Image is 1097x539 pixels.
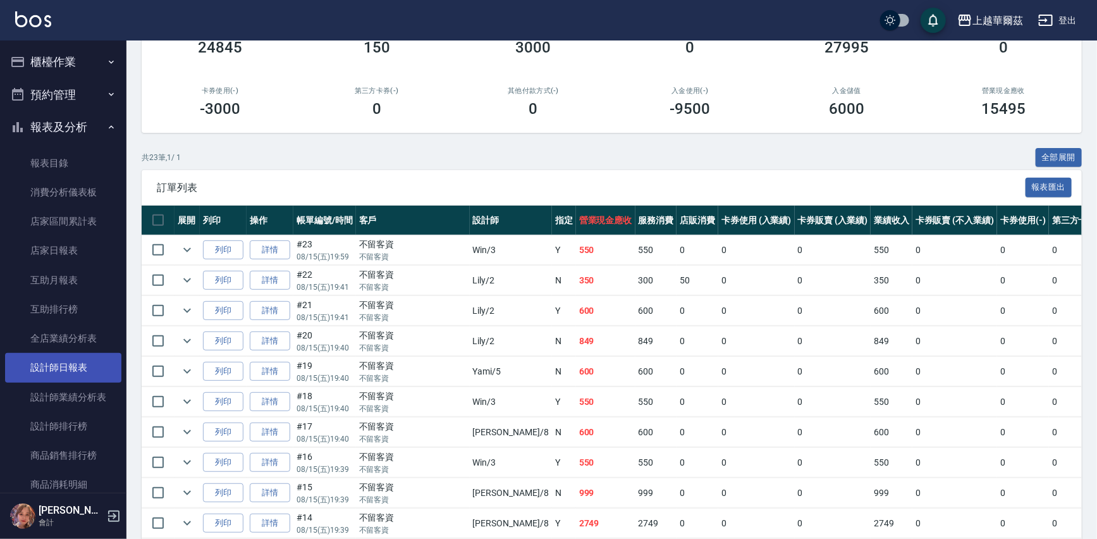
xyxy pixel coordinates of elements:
[635,357,677,387] td: 600
[359,373,467,384] p: 不留客資
[635,326,677,356] td: 849
[576,448,635,478] td: 550
[359,481,467,494] div: 不留客資
[5,324,121,353] a: 全店業績分析表
[576,266,635,295] td: 350
[921,8,946,33] button: save
[178,453,197,472] button: expand row
[470,387,552,417] td: Win /3
[685,39,694,56] h3: 0
[718,418,795,447] td: 0
[871,357,912,387] td: 600
[203,453,243,473] button: 列印
[470,418,552,447] td: [PERSON_NAME] /8
[997,478,1049,508] td: 0
[359,420,467,433] div: 不留客資
[5,207,121,236] a: 店家區間累計表
[250,392,290,412] a: 詳情
[997,296,1049,326] td: 0
[203,301,243,321] button: 列印
[247,206,293,235] th: 操作
[203,392,243,412] button: 列印
[297,282,353,293] p: 08/15 (五) 19:41
[576,509,635,538] td: 2749
[297,464,353,475] p: 08/15 (五) 19:39
[293,387,356,417] td: #18
[972,13,1023,28] div: 上越華爾茲
[576,357,635,387] td: 600
[293,478,356,508] td: #15
[795,266,871,295] td: 0
[912,448,997,478] td: 0
[359,390,467,403] div: 不留客資
[552,235,576,265] td: Y
[529,100,538,118] h3: 0
[178,423,197,442] button: expand row
[314,87,440,95] h2: 第三方卡券(-)
[250,423,290,442] a: 詳情
[5,441,121,470] a: 商品銷售排行榜
[5,412,121,441] a: 設計師排行榜
[203,423,243,442] button: 列印
[178,271,197,290] button: expand row
[912,296,997,326] td: 0
[1026,181,1072,193] a: 報表匯出
[997,448,1049,478] td: 0
[871,266,912,295] td: 350
[677,448,718,478] td: 0
[997,509,1049,538] td: 0
[250,483,290,503] a: 詳情
[178,392,197,411] button: expand row
[5,149,121,178] a: 報表目錄
[677,206,718,235] th: 店販消費
[359,238,467,251] div: 不留客資
[5,236,121,265] a: 店家日報表
[203,362,243,381] button: 列印
[364,39,390,56] h3: 150
[576,235,635,265] td: 550
[198,39,242,56] h3: 24845
[718,387,795,417] td: 0
[5,295,121,324] a: 互助排行榜
[200,206,247,235] th: 列印
[293,357,356,387] td: #19
[359,329,467,342] div: 不留客資
[293,418,356,447] td: #17
[178,331,197,350] button: expand row
[470,326,552,356] td: Lily /2
[718,326,795,356] td: 0
[359,299,467,312] div: 不留客資
[912,206,997,235] th: 卡券販賣 (不入業績)
[718,235,795,265] td: 0
[576,387,635,417] td: 550
[677,509,718,538] td: 0
[297,251,353,263] p: 08/15 (五) 19:59
[293,326,356,356] td: #20
[635,509,677,538] td: 2749
[912,509,997,538] td: 0
[635,448,677,478] td: 550
[677,357,718,387] td: 0
[359,433,467,445] p: 不留客資
[795,296,871,326] td: 0
[677,387,718,417] td: 0
[297,342,353,354] p: 08/15 (五) 19:40
[718,448,795,478] td: 0
[293,235,356,265] td: #23
[178,240,197,259] button: expand row
[5,46,121,78] button: 櫃檯作業
[677,235,718,265] td: 0
[5,78,121,111] button: 預約管理
[871,418,912,447] td: 600
[359,494,467,505] p: 不留客資
[635,206,677,235] th: 服務消費
[470,478,552,508] td: [PERSON_NAME] /8
[1033,9,1082,32] button: 登出
[824,39,869,56] h3: 27995
[981,100,1026,118] h3: 15495
[871,235,912,265] td: 550
[359,342,467,354] p: 不留客資
[552,357,576,387] td: N
[203,271,243,290] button: 列印
[297,403,353,414] p: 08/15 (五) 19:40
